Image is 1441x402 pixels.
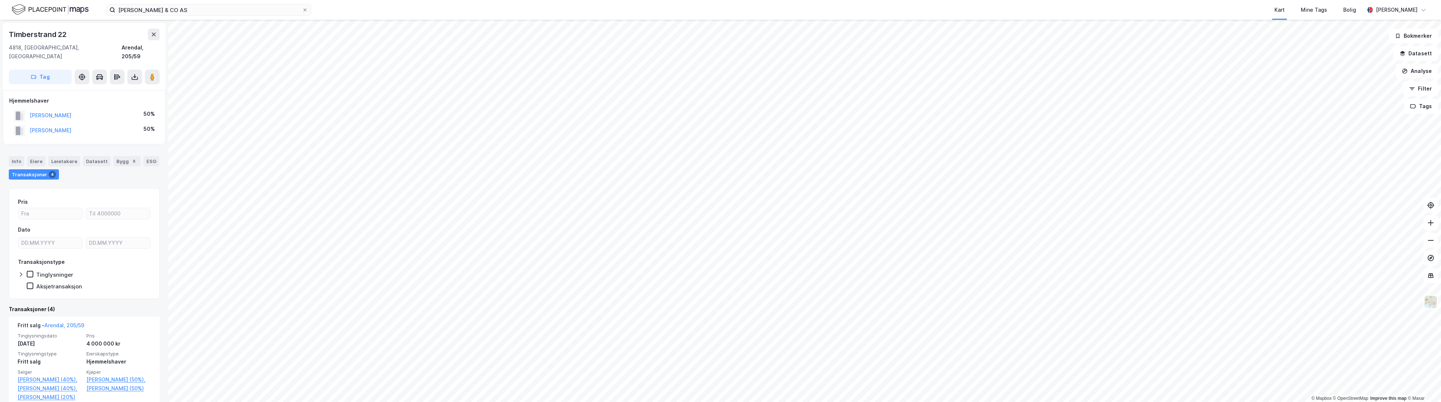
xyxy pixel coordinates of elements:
[18,384,82,393] a: [PERSON_NAME] (40%),
[9,96,159,105] div: Hjemmelshaver
[130,158,138,165] div: 8
[49,171,56,178] div: 4
[9,70,72,84] button: Tag
[36,283,82,290] div: Aksjetransaksjon
[18,393,82,402] a: [PERSON_NAME] (20%)
[1311,396,1332,401] a: Mapbox
[36,271,73,278] div: Tinglysninger
[18,339,82,348] div: [DATE]
[1396,64,1438,78] button: Analyse
[1333,396,1369,401] a: OpenStreetMap
[18,237,82,248] input: DD.MM.YYYY
[27,156,45,166] div: Eiere
[144,110,155,118] div: 50%
[1424,295,1438,309] img: Z
[18,369,82,375] span: Selger
[9,156,24,166] div: Info
[1404,99,1438,114] button: Tags
[18,357,82,366] div: Fritt salg
[1404,367,1441,402] div: Kontrollprogram for chat
[144,125,155,133] div: 50%
[1376,5,1418,14] div: [PERSON_NAME]
[86,208,150,219] input: Til 4000000
[122,43,160,61] div: Arendal, 205/59
[86,351,151,357] span: Eierskapstype
[86,357,151,366] div: Hjemmelshaver
[86,237,150,248] input: DD.MM.YYYY
[18,333,82,339] span: Tinglysningsdato
[144,156,159,166] div: ESG
[12,3,89,16] img: logo.f888ab2527a4732fd821a326f86c7f29.svg
[9,29,68,40] div: Timberstrand 22
[9,169,59,180] div: Transaksjoner
[1393,46,1438,61] button: Datasett
[86,375,151,384] a: [PERSON_NAME] (50%),
[86,369,151,375] span: Kjøper
[86,339,151,348] div: 4 000 000 kr
[83,156,111,166] div: Datasett
[1389,29,1438,43] button: Bokmerker
[18,321,84,333] div: Fritt salg -
[9,305,160,314] div: Transaksjoner (4)
[18,351,82,357] span: Tinglysningstype
[18,258,65,266] div: Transaksjonstype
[1301,5,1327,14] div: Mine Tags
[48,156,80,166] div: Leietakere
[1274,5,1285,14] div: Kart
[115,4,302,15] input: Søk på adresse, matrikkel, gårdeiere, leietakere eller personer
[86,384,151,393] a: [PERSON_NAME] (50%)
[1404,367,1441,402] iframe: Chat Widget
[9,43,122,61] div: 4818, [GEOGRAPHIC_DATA], [GEOGRAPHIC_DATA]
[18,208,82,219] input: Fra
[1370,396,1407,401] a: Improve this map
[18,198,28,206] div: Pris
[1343,5,1356,14] div: Bolig
[18,225,30,234] div: Dato
[113,156,141,166] div: Bygg
[1403,81,1438,96] button: Filter
[18,375,82,384] a: [PERSON_NAME] (40%),
[86,333,151,339] span: Pris
[44,322,84,328] a: Arendal, 205/59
